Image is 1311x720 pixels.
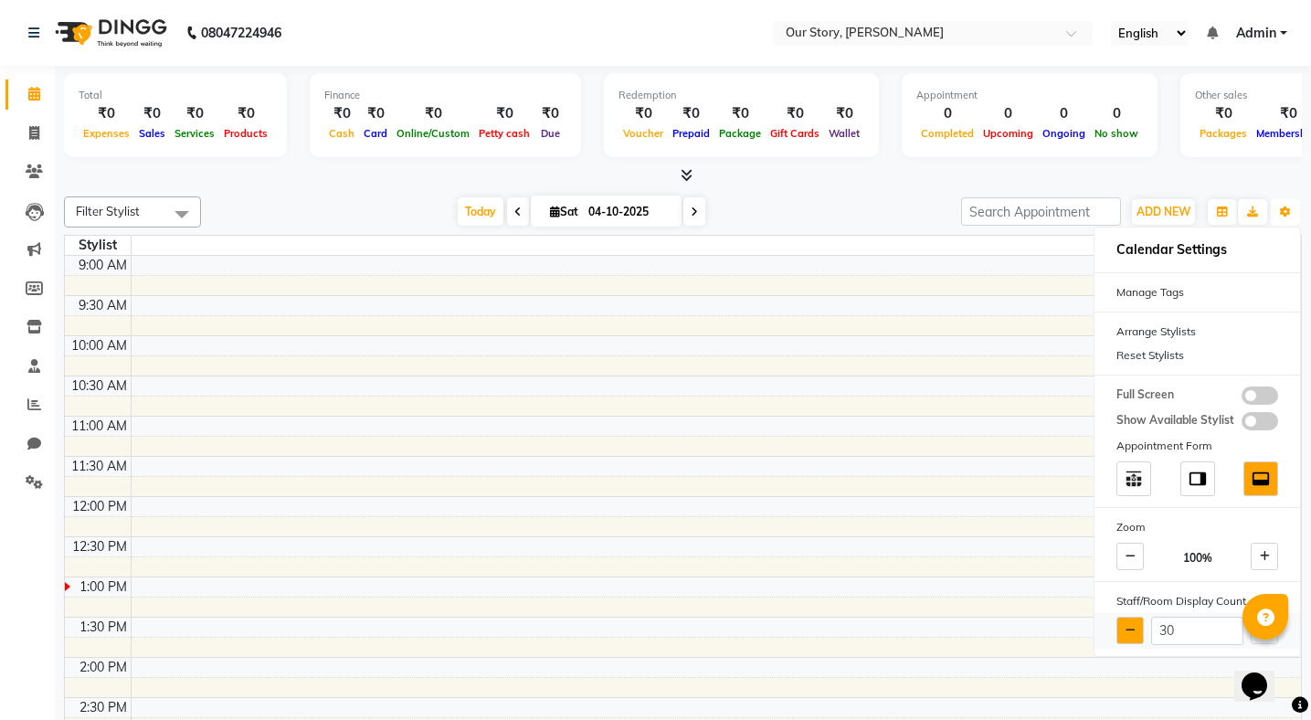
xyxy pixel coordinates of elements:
div: Stylist [65,236,131,255]
span: Wallet [824,127,864,140]
div: Reset Stylists [1094,344,1300,367]
div: ₹0 [618,103,668,124]
span: Services [170,127,219,140]
span: Due [536,127,565,140]
div: ₹0 [219,103,272,124]
div: Staff/Room Display Count [1094,589,1300,613]
span: Completed [916,127,978,140]
img: logo [47,7,172,58]
div: 1:30 PM [76,618,131,637]
div: 0 [916,103,978,124]
div: ₹0 [324,103,359,124]
div: ₹0 [392,103,474,124]
span: 100% [1183,550,1212,566]
div: ₹0 [766,103,824,124]
b: 08047224946 [201,7,281,58]
input: 2025-10-04 [583,198,674,226]
span: Filter Stylist [76,204,140,218]
div: 2:30 PM [76,698,131,717]
div: 9:00 AM [75,256,131,275]
button: ADD NEW [1132,199,1195,225]
div: Arrange Stylists [1094,320,1300,344]
div: ₹0 [170,103,219,124]
div: ₹0 [359,103,392,124]
span: Card [359,127,392,140]
span: Ongoing [1038,127,1090,140]
span: Show Available Stylist [1116,412,1234,430]
span: Full Screen [1116,386,1174,405]
div: 0 [978,103,1038,124]
iframe: chat widget [1234,647,1293,702]
span: Packages [1195,127,1252,140]
span: Sales [134,127,170,140]
div: 1:00 PM [76,577,131,597]
div: 9:30 AM [75,296,131,315]
div: ₹0 [79,103,134,124]
input: Search Appointment [961,197,1121,226]
div: 12:00 PM [69,497,131,516]
span: Gift Cards [766,127,824,140]
div: ₹0 [534,103,566,124]
div: ₹0 [1195,103,1252,124]
span: Cash [324,127,359,140]
span: Expenses [79,127,134,140]
span: No show [1090,127,1143,140]
span: Products [219,127,272,140]
div: ₹0 [714,103,766,124]
span: Upcoming [978,127,1038,140]
div: Finance [324,88,566,103]
div: Redemption [618,88,864,103]
span: Voucher [618,127,668,140]
div: 0 [1038,103,1090,124]
div: Manage Tags [1094,281,1300,304]
div: Appointment [916,88,1143,103]
div: 12:30 PM [69,537,131,556]
div: Total [79,88,272,103]
img: dock_bottom.svg [1251,469,1271,489]
div: 10:30 AM [68,376,131,396]
h6: Calendar Settings [1094,235,1300,265]
span: Admin [1236,24,1276,43]
img: dock_right.svg [1188,469,1208,489]
div: ₹0 [668,103,714,124]
div: 0 [1090,103,1143,124]
span: Petty cash [474,127,534,140]
div: 2:00 PM [76,658,131,677]
div: 10:00 AM [68,336,131,355]
span: Online/Custom [392,127,474,140]
div: Appointment Form [1094,434,1300,458]
span: Prepaid [668,127,714,140]
div: 11:00 AM [68,417,131,436]
span: ADD NEW [1137,205,1190,218]
div: Zoom [1094,515,1300,539]
span: Sat [545,205,583,218]
span: Today [458,197,503,226]
div: ₹0 [134,103,170,124]
img: table_move_above.svg [1124,469,1144,489]
div: 11:30 AM [68,457,131,476]
span: Package [714,127,766,140]
div: ₹0 [824,103,864,124]
div: ₹0 [474,103,534,124]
